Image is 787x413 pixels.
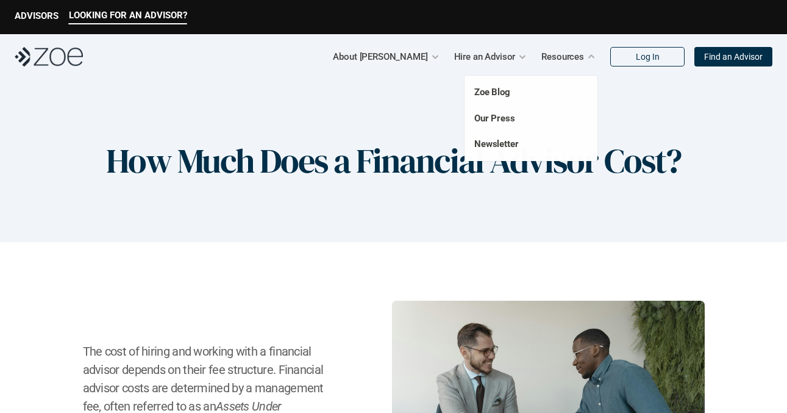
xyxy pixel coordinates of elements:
p: Hire an Advisor [454,48,516,66]
a: Newsletter [474,138,519,149]
p: Resources [541,48,584,66]
p: LOOKING FOR AN ADVISOR? [69,10,187,21]
a: Log In [610,47,685,66]
p: About [PERSON_NAME] [333,48,427,66]
a: Find an Advisor [694,47,772,66]
h1: How Much Does a Financial Advisor Cost? [106,140,681,181]
a: Our Press [474,113,515,124]
p: Log In [636,52,660,62]
a: Zoe Blog [474,87,510,98]
p: ADVISORS [15,10,59,21]
p: Find an Advisor [704,52,763,62]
